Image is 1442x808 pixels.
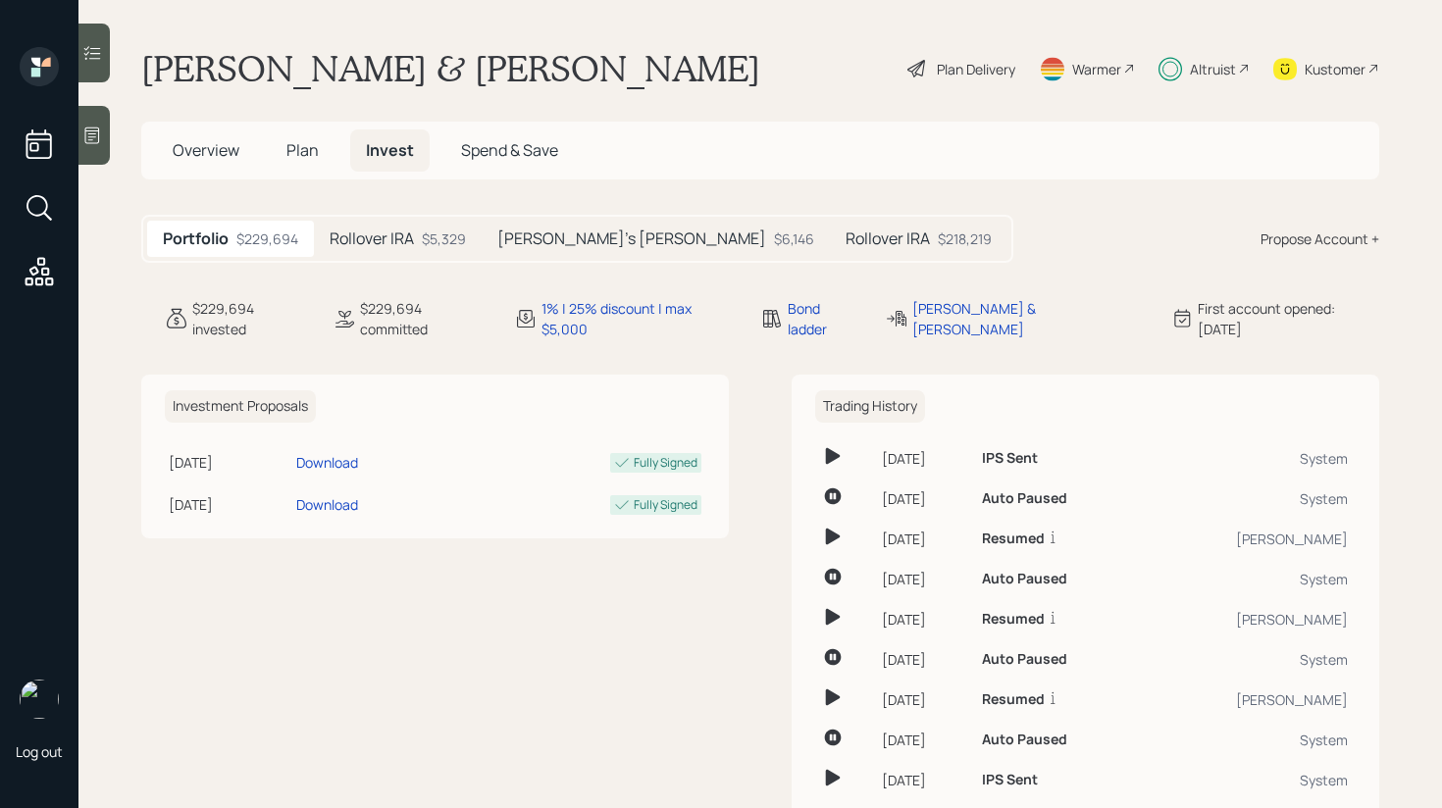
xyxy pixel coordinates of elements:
h5: Portfolio [163,229,229,248]
div: System [1151,649,1348,670]
h1: [PERSON_NAME] & [PERSON_NAME] [141,47,760,90]
div: [DATE] [882,730,966,750]
h5: [PERSON_NAME]'s [PERSON_NAME] [497,229,766,248]
div: Altruist [1190,59,1236,79]
div: Download [296,494,358,515]
div: $6,146 [774,228,814,249]
h6: Auto Paused [982,490,1067,507]
div: $218,219 [938,228,992,249]
h6: Auto Paused [982,571,1067,587]
h6: Trading History [815,390,925,423]
div: [DATE] [882,649,966,670]
div: 1% | 25% discount | max $5,000 [541,298,738,339]
div: Plan Delivery [937,59,1015,79]
div: Kustomer [1305,59,1365,79]
div: Warmer [1072,59,1121,79]
div: [DATE] [169,452,288,473]
div: System [1151,730,1348,750]
div: Download [296,452,358,473]
h6: Resumed [982,530,1045,547]
h6: Auto Paused [982,651,1067,668]
div: [PERSON_NAME] [1151,609,1348,630]
div: Bond ladder [788,298,861,339]
div: [PERSON_NAME] [1151,529,1348,549]
div: [DATE] [882,609,966,630]
div: [DATE] [882,529,966,549]
div: [DATE] [169,494,288,515]
div: System [1151,488,1348,509]
div: $229,694 [236,228,298,249]
div: [DATE] [882,689,966,710]
div: System [1151,569,1348,589]
span: Invest [366,139,414,161]
h6: Resumed [982,691,1045,708]
div: [PERSON_NAME] & [PERSON_NAME] [912,298,1147,339]
div: $5,329 [422,228,466,249]
img: retirable_logo.png [20,680,59,719]
div: [DATE] [882,770,966,790]
h6: Investment Proposals [165,390,316,423]
h5: Rollover IRA [846,229,930,248]
span: Overview [173,139,239,161]
div: Fully Signed [634,496,697,514]
div: [DATE] [882,448,966,469]
div: [DATE] [882,569,966,589]
span: Spend & Save [461,139,558,161]
div: Propose Account + [1261,228,1379,249]
div: System [1151,770,1348,790]
div: Log out [16,742,63,761]
h6: Auto Paused [982,732,1067,748]
div: $229,694 committed [360,298,490,339]
div: [DATE] [882,488,966,509]
span: Plan [286,139,319,161]
h6: IPS Sent [982,772,1038,788]
div: First account opened: [DATE] [1198,298,1379,339]
h6: Resumed [982,611,1045,628]
div: $229,694 invested [192,298,309,339]
div: [PERSON_NAME] [1151,689,1348,710]
h5: Rollover IRA [330,229,414,248]
h6: IPS Sent [982,450,1038,467]
div: Fully Signed [634,454,697,472]
div: System [1151,448,1348,469]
